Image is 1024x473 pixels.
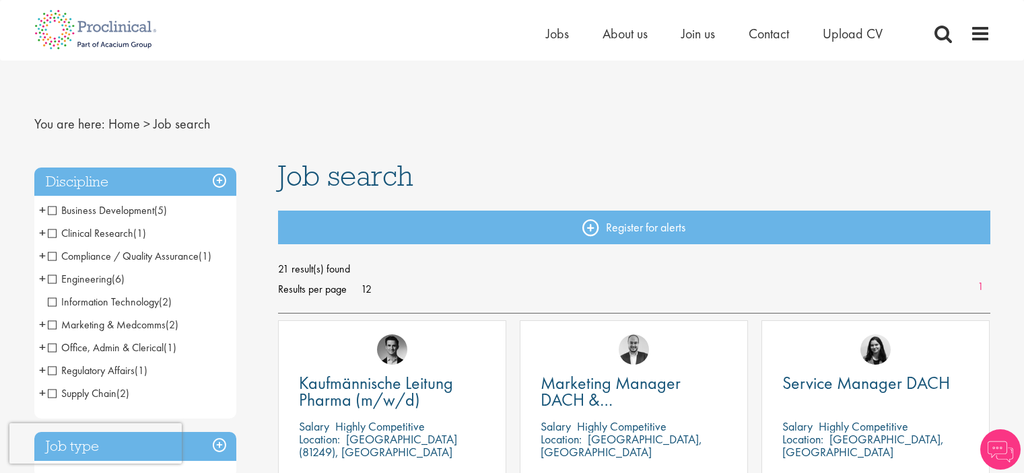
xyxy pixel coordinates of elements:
[48,295,172,309] span: Information Technology
[108,115,140,133] a: breadcrumb link
[541,375,727,408] a: Marketing Manager DACH & [GEOGRAPHIC_DATA]
[278,279,347,299] span: Results per page
[39,337,46,357] span: +
[39,223,46,243] span: +
[39,383,46,403] span: +
[112,272,125,286] span: (6)
[48,249,199,263] span: Compliance / Quality Assurance
[782,431,823,447] span: Location:
[823,25,883,42] a: Upload CV
[48,363,147,377] span: Regulatory Affairs
[48,318,166,332] span: Marketing & Medcomms
[541,431,582,447] span: Location:
[39,314,46,334] span: +
[377,334,407,365] img: Max Slevogt
[48,386,129,400] span: Supply Chain
[48,340,176,355] span: Office, Admin & Clerical
[577,419,667,434] p: Highly Competitive
[199,249,211,263] span: (1)
[356,282,376,296] a: 12
[166,318,178,332] span: (2)
[541,419,571,434] span: Salary
[278,157,413,194] span: Job search
[9,423,182,464] iframe: reCAPTCHA
[164,340,176,355] span: (1)
[335,419,425,434] p: Highly Competitive
[143,115,150,133] span: >
[278,259,990,279] span: 21 result(s) found
[48,249,211,263] span: Compliance / Quality Assurance
[619,334,649,365] img: Aitor Melia
[48,272,125,286] span: Engineering
[154,203,167,217] span: (5)
[48,226,133,240] span: Clinical Research
[48,340,164,355] span: Office, Admin & Clerical
[48,203,154,217] span: Business Development
[299,419,329,434] span: Salary
[782,431,944,460] p: [GEOGRAPHIC_DATA], [GEOGRAPHIC_DATA]
[48,318,178,332] span: Marketing & Medcomms
[48,363,135,377] span: Regulatory Affairs
[159,295,172,309] span: (2)
[541,371,703,428] span: Marketing Manager DACH & [GEOGRAPHIC_DATA]
[39,200,46,220] span: +
[782,419,813,434] span: Salary
[546,25,569,42] a: Jobs
[819,419,908,434] p: Highly Competitive
[39,360,46,380] span: +
[681,25,715,42] a: Join us
[39,268,46,289] span: +
[603,25,648,42] a: About us
[48,295,159,309] span: Information Technology
[860,334,891,365] img: Indre Stankeviciute
[48,226,146,240] span: Clinical Research
[782,375,969,392] a: Service Manager DACH
[48,272,112,286] span: Engineering
[299,431,340,447] span: Location:
[299,375,485,408] a: Kaufmännische Leitung Pharma (m/w/d)
[299,431,457,460] p: [GEOGRAPHIC_DATA] (81249), [GEOGRAPHIC_DATA]
[749,25,789,42] a: Contact
[48,203,167,217] span: Business Development
[541,431,702,460] p: [GEOGRAPHIC_DATA], [GEOGRAPHIC_DATA]
[133,226,146,240] span: (1)
[39,246,46,266] span: +
[980,429,1021,470] img: Chatbot
[34,168,236,196] h3: Discipline
[278,211,990,244] a: Register for alerts
[299,371,453,411] span: Kaufmännische Leitung Pharma (m/w/d)
[135,363,147,377] span: (1)
[34,115,105,133] span: You are here:
[153,115,210,133] span: Job search
[782,371,950,394] span: Service Manager DACH
[116,386,129,400] span: (2)
[48,386,116,400] span: Supply Chain
[971,279,990,295] a: 1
